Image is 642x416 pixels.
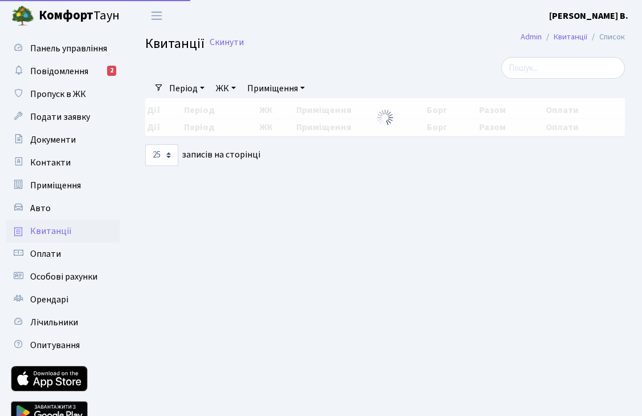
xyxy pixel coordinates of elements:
a: Документи [6,128,120,151]
a: Період [165,79,209,98]
span: Лічильники [30,316,78,329]
a: Приміщення [6,174,120,197]
span: Орендарі [30,293,68,306]
a: Особові рахунки [6,265,120,288]
a: ЖК [211,79,240,98]
a: Подати заявку [6,106,120,128]
div: 2 [107,66,116,76]
select: записів на сторінці [145,144,178,166]
span: Панель управління [30,42,107,55]
span: Оплати [30,248,61,260]
input: Пошук... [501,57,625,79]
a: Admin [521,31,542,43]
a: Панель управління [6,37,120,60]
b: [PERSON_NAME] В. [549,10,628,22]
li: Список [587,31,625,43]
a: Опитування [6,334,120,357]
span: Квитанції [145,34,205,54]
span: Пропуск в ЖК [30,88,86,100]
span: Документи [30,134,76,146]
a: Орендарі [6,288,120,311]
a: Авто [6,197,120,220]
a: Повідомлення2 [6,60,120,83]
span: Особові рахунки [30,270,97,283]
button: Переключити навігацію [142,6,171,25]
span: Приміщення [30,179,81,192]
b: Комфорт [39,6,93,25]
nav: breadcrumb [504,25,642,49]
span: Таун [39,6,120,26]
span: Квитанції [30,225,72,237]
a: Оплати [6,243,120,265]
a: Квитанції [554,31,587,43]
span: Авто [30,202,51,215]
a: Лічильники [6,311,120,334]
span: Опитування [30,339,80,352]
a: Приміщення [243,79,309,98]
a: Контакти [6,151,120,174]
span: Повідомлення [30,65,88,78]
img: logo.png [11,5,34,27]
span: Подати заявку [30,111,90,123]
img: Обробка... [376,108,394,127]
a: [PERSON_NAME] В. [549,9,628,23]
a: Пропуск в ЖК [6,83,120,106]
a: Квитанції [6,220,120,243]
a: Скинути [210,37,244,48]
span: Контакти [30,156,71,169]
label: записів на сторінці [145,144,260,166]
